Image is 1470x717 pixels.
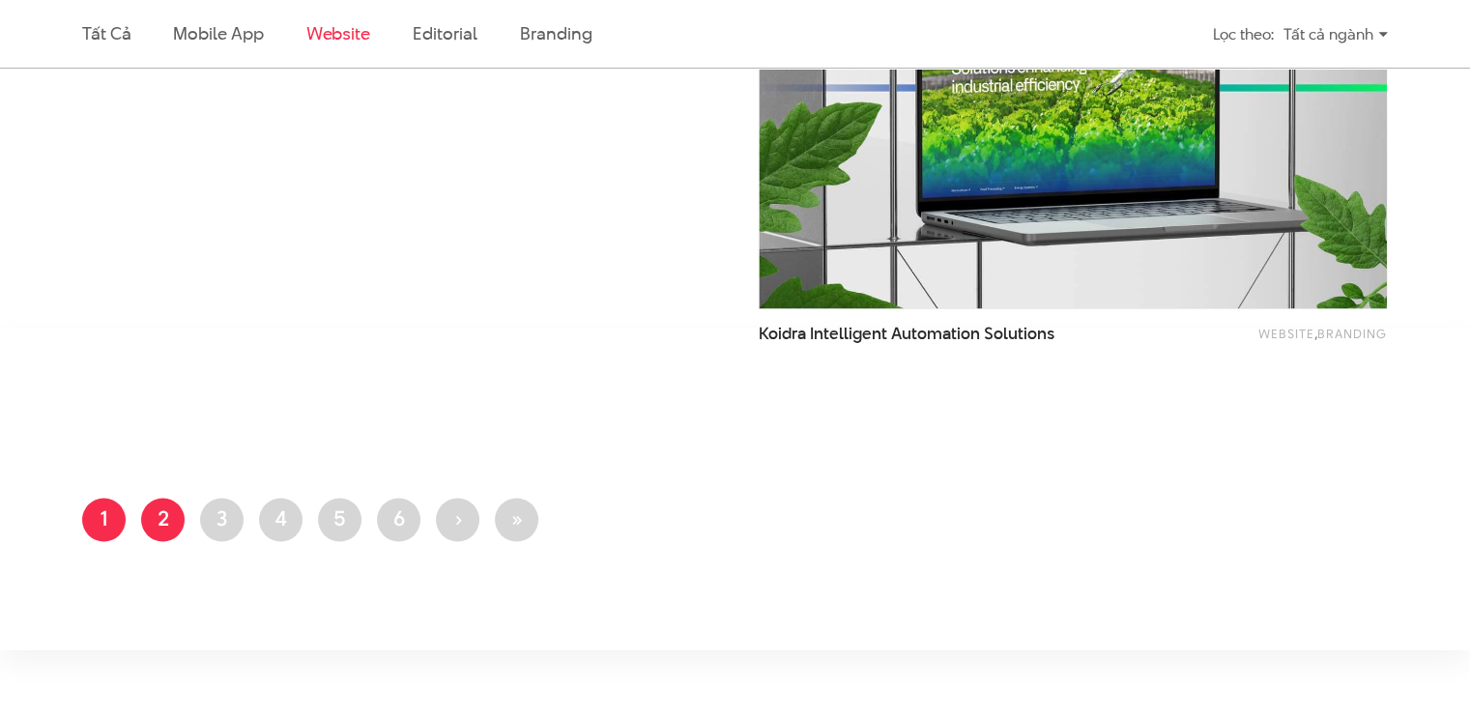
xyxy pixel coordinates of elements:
[259,498,303,541] a: 4
[306,21,370,45] a: Website
[520,21,591,45] a: Branding
[82,21,130,45] a: Tất cả
[318,498,361,541] a: 5
[1136,323,1387,358] div: ,
[759,323,1105,367] a: Koidra Intelligent Automation Solutions
[891,322,980,345] span: Automation
[413,21,477,45] a: Editorial
[1213,17,1274,51] div: Lọc theo:
[454,503,462,532] span: ›
[1283,17,1388,51] div: Tất cả ngành
[377,498,420,541] a: 6
[810,322,887,345] span: Intelligent
[510,503,523,532] span: »
[141,498,185,541] a: 2
[200,498,244,541] a: 3
[984,322,1054,345] span: Solutions
[1258,325,1314,342] a: Website
[1317,325,1387,342] a: Branding
[173,21,263,45] a: Mobile app
[759,322,806,345] span: Koidra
